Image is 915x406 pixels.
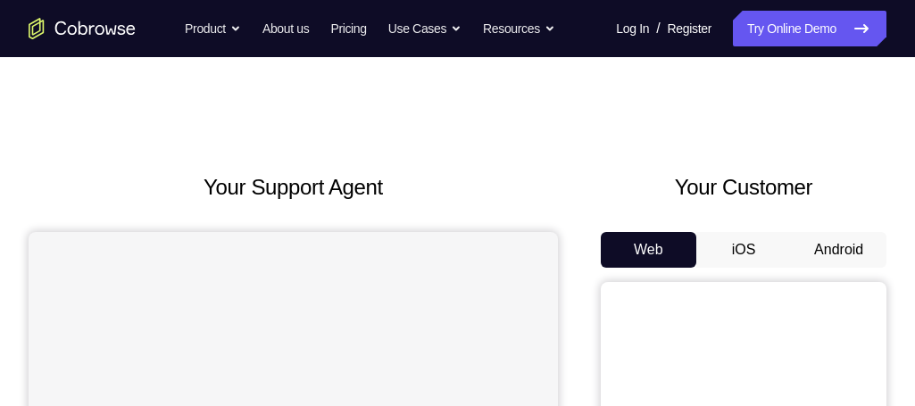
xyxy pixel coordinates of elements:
a: Register [668,11,711,46]
button: Use Cases [388,11,462,46]
a: Log In [616,11,649,46]
button: Resources [483,11,555,46]
button: Web [601,232,696,268]
a: About us [262,11,309,46]
h2: Your Support Agent [29,171,558,203]
button: Product [185,11,241,46]
a: Go to the home page [29,18,136,39]
a: Try Online Demo [733,11,886,46]
span: / [656,18,660,39]
button: iOS [696,232,792,268]
button: Android [791,232,886,268]
h2: Your Customer [601,171,886,203]
a: Pricing [330,11,366,46]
